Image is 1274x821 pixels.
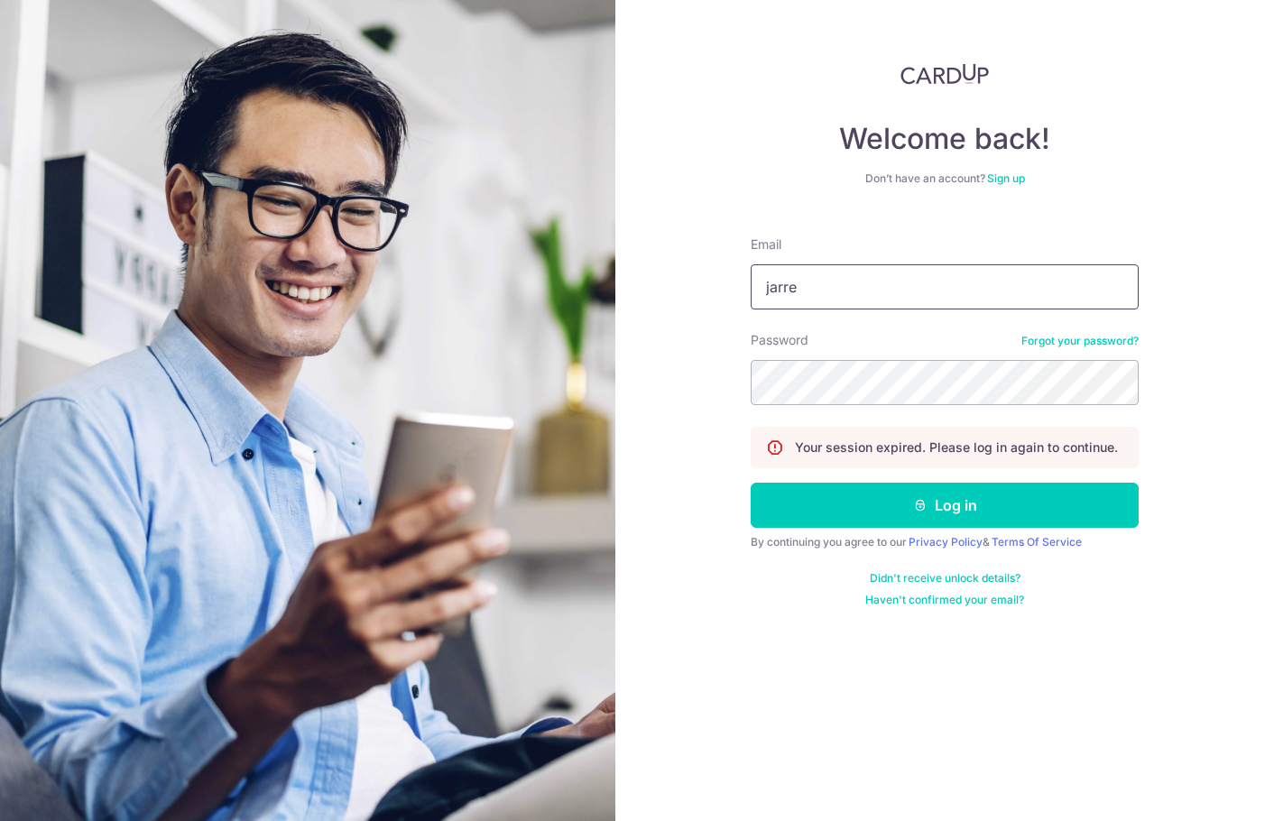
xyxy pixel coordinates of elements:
label: Email [751,235,781,254]
div: By continuing you agree to our & [751,535,1139,549]
p: Your session expired. Please log in again to continue. [795,438,1118,457]
button: Log in [751,483,1139,528]
a: Haven't confirmed your email? [865,593,1024,607]
img: CardUp Logo [900,63,989,85]
a: Forgot your password? [1021,334,1139,348]
div: Don’t have an account? [751,171,1139,186]
label: Password [751,331,808,349]
a: Sign up [987,171,1025,185]
a: Privacy Policy [909,535,983,549]
input: Enter your Email [751,264,1139,309]
a: Terms Of Service [992,535,1082,549]
h4: Welcome back! [751,121,1139,157]
a: Didn't receive unlock details? [870,571,1020,586]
